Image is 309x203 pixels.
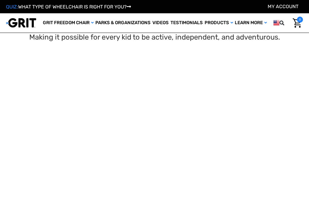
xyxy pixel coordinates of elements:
[291,17,303,29] a: Cart with 0 items
[288,17,291,29] input: Search
[273,19,279,27] img: us.png
[268,4,298,9] a: Account
[6,4,131,10] a: QUIZ:WHAT TYPE OF WHEELCHAIR IS RIGHT FOR YOU?
[94,13,151,33] a: Parks & Organizations
[293,18,301,28] img: Cart
[170,13,204,33] a: Testimonials
[6,18,36,28] img: GRIT All-Terrain Wheelchair and Mobility Equipment
[42,13,94,33] a: GRIT Freedom Chair
[37,63,272,195] iframe: Embedded Youtube Video
[29,32,280,43] p: Making it possible for every kid to be active, independent, and adventurous.
[297,17,303,23] span: 0
[204,13,234,33] a: Products
[151,13,170,33] a: Videos
[6,4,18,10] span: QUIZ:
[234,13,268,33] a: Learn More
